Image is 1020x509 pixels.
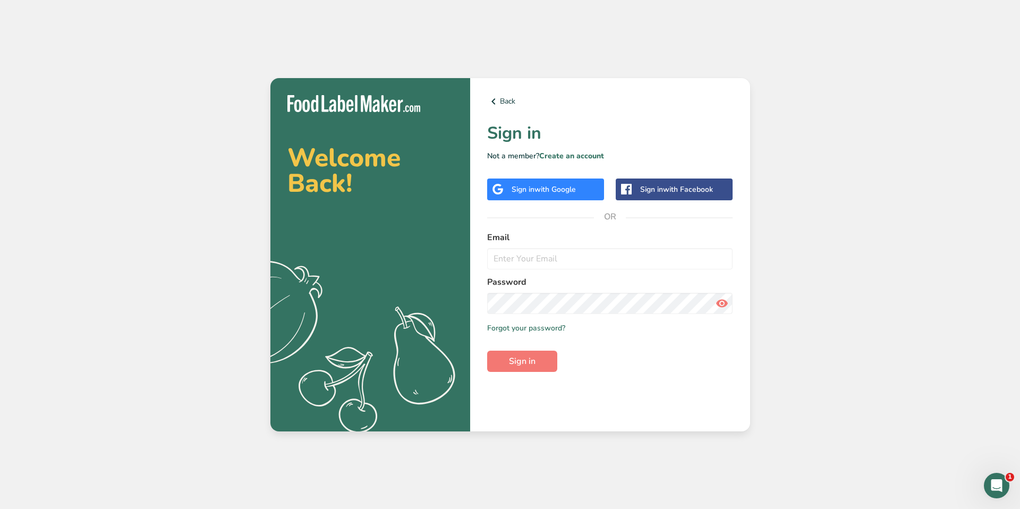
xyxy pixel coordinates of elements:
[512,184,576,195] div: Sign in
[509,355,535,368] span: Sign in
[287,145,453,196] h2: Welcome Back!
[487,231,733,244] label: Email
[487,121,733,146] h1: Sign in
[487,351,557,372] button: Sign in
[594,201,626,233] span: OR
[487,95,733,108] a: Back
[1006,473,1014,481] span: 1
[534,184,576,194] span: with Google
[539,151,604,161] a: Create an account
[640,184,713,195] div: Sign in
[487,248,733,269] input: Enter Your Email
[287,95,420,113] img: Food Label Maker
[487,323,565,334] a: Forgot your password?
[487,276,733,289] label: Password
[984,473,1009,498] iframe: Intercom live chat
[487,150,733,162] p: Not a member?
[663,184,713,194] span: with Facebook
